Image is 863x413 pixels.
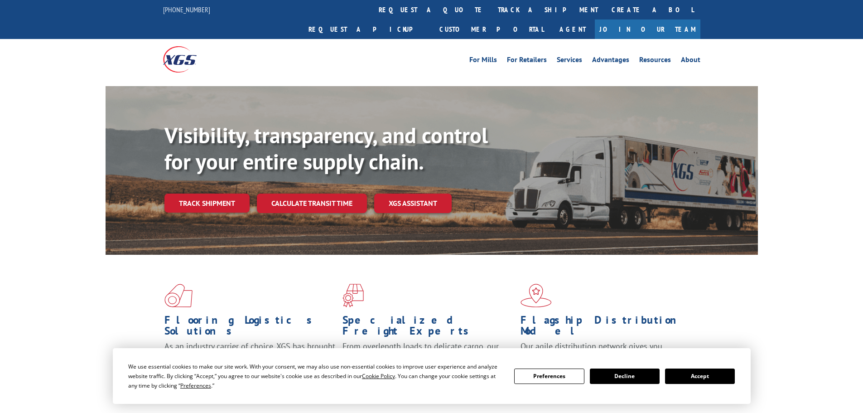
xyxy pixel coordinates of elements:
[257,194,367,213] a: Calculate transit time
[113,348,751,404] div: Cookie Consent Prompt
[665,369,735,384] button: Accept
[469,56,497,66] a: For Mills
[374,194,452,213] a: XGS ASSISTANT
[362,372,395,380] span: Cookie Policy
[302,19,433,39] a: Request a pickup
[521,341,687,362] span: Our agile distribution network gives you nationwide inventory management on demand.
[592,56,629,66] a: Advantages
[163,5,210,14] a: [PHONE_NUMBER]
[180,382,211,389] span: Preferences
[557,56,582,66] a: Services
[550,19,595,39] a: Agent
[595,19,700,39] a: Join Our Team
[639,56,671,66] a: Resources
[521,315,692,341] h1: Flagship Distribution Model
[342,284,364,307] img: xgs-icon-focused-on-flooring-red
[342,341,514,381] p: From overlength loads to delicate cargo, our experienced staff knows the best way to move your fr...
[164,315,336,341] h1: Flooring Logistics Solutions
[164,121,488,175] b: Visibility, transparency, and control for your entire supply chain.
[342,315,514,341] h1: Specialized Freight Experts
[514,369,584,384] button: Preferences
[164,284,193,307] img: xgs-icon-total-supply-chain-intelligence-red
[164,341,335,373] span: As an industry carrier of choice, XGS has brought innovation and dedication to flooring logistics...
[507,56,547,66] a: For Retailers
[681,56,700,66] a: About
[521,284,552,307] img: xgs-icon-flagship-distribution-model-red
[590,369,660,384] button: Decline
[128,362,503,390] div: We use essential cookies to make our site work. With your consent, we may also use non-essential ...
[164,194,250,213] a: Track shipment
[433,19,550,39] a: Customer Portal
